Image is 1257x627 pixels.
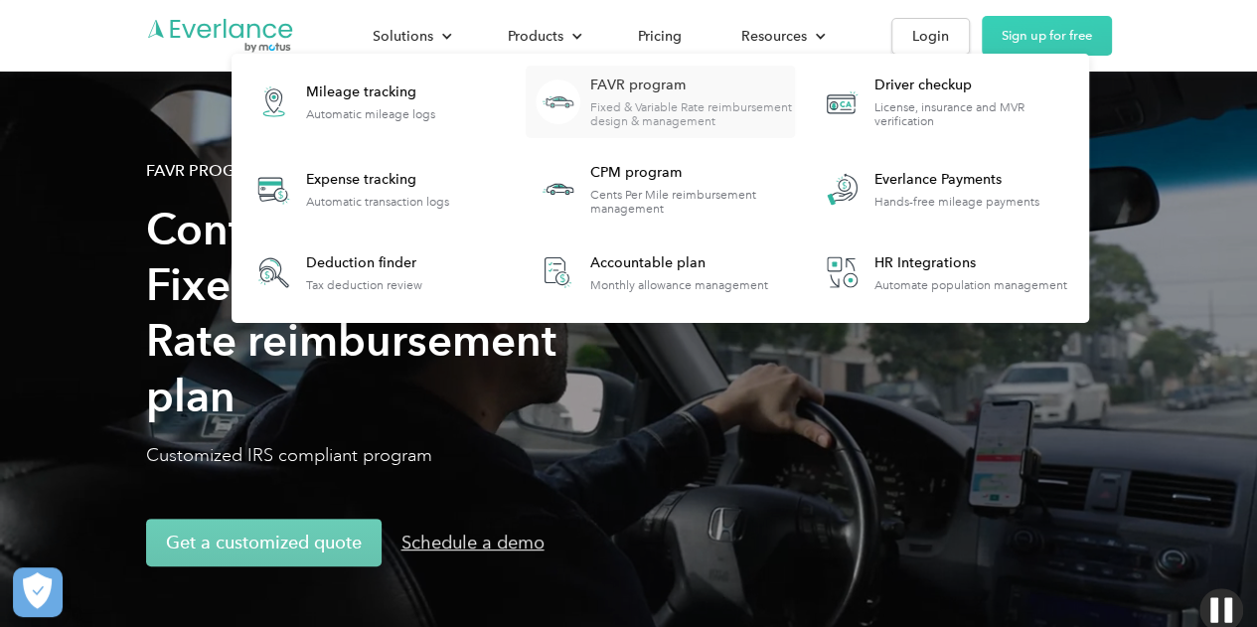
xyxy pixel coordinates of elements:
a: Sign up for free [982,16,1112,56]
div: Monthly allowance management [590,278,768,292]
div: Resources [741,24,807,49]
div: Resources [721,19,842,54]
div: Fixed & Variable Rate reimbursement design & management [590,100,794,128]
a: Get a customized quote [146,519,382,566]
div: CPM program [590,163,794,183]
div: Automatic transaction logs [306,195,449,209]
div: Deduction finder [306,253,422,273]
div: License, insurance and MVR verification [874,100,1078,128]
div: Accountable plan [590,253,768,273]
div: Schedule a demo [401,531,545,554]
a: Login [891,18,970,55]
nav: Products [232,54,1089,323]
a: Pricing [618,19,702,54]
div: HR Integrations [874,253,1067,273]
a: Deduction finderTax deduction review [241,240,432,305]
a: Accountable planMonthly allowance management [526,240,778,305]
a: FAVR programFixed & Variable Rate reimbursement design & management [526,66,795,138]
div: Cents Per Mile reimbursement management [590,188,794,216]
a: Driver checkupLicense, insurance and MVR verification [810,66,1079,138]
a: Expense trackingAutomatic transaction logs [241,153,459,226]
div: Solutions [373,24,433,49]
div: Expense tracking [306,170,449,190]
div: Solutions [353,19,468,54]
p: Customized IRS compliant program [146,443,563,467]
a: Go to homepage [146,17,295,55]
h1: Control costs on a Fixed and Variable Rate reimbursement plan [146,202,563,424]
a: Schedule a demo [382,519,564,566]
div: FAVR program [590,76,794,95]
button: Cookies Settings [13,567,63,617]
div: Login [912,24,949,49]
div: Products [488,19,598,54]
a: Mileage trackingAutomatic mileage logs [241,66,445,138]
span: Phone number [448,81,550,100]
a: Everlance PaymentsHands-free mileage payments [810,153,1049,226]
div: Mileage tracking [306,82,435,102]
div: Pricing [638,24,682,49]
div: FAVR Program [146,159,269,183]
div: Tax deduction review [306,278,422,292]
div: Hands-free mileage payments [874,195,1039,209]
a: CPM programCents Per Mile reimbursement management [526,153,795,226]
input: Submit [194,180,324,221]
div: Products [508,24,563,49]
div: Automatic mileage logs [306,107,435,121]
div: Driver checkup [874,76,1078,95]
div: Everlance Payments [874,170,1039,190]
a: HR IntegrationsAutomate population management [810,240,1077,305]
div: Automate population management [874,278,1067,292]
